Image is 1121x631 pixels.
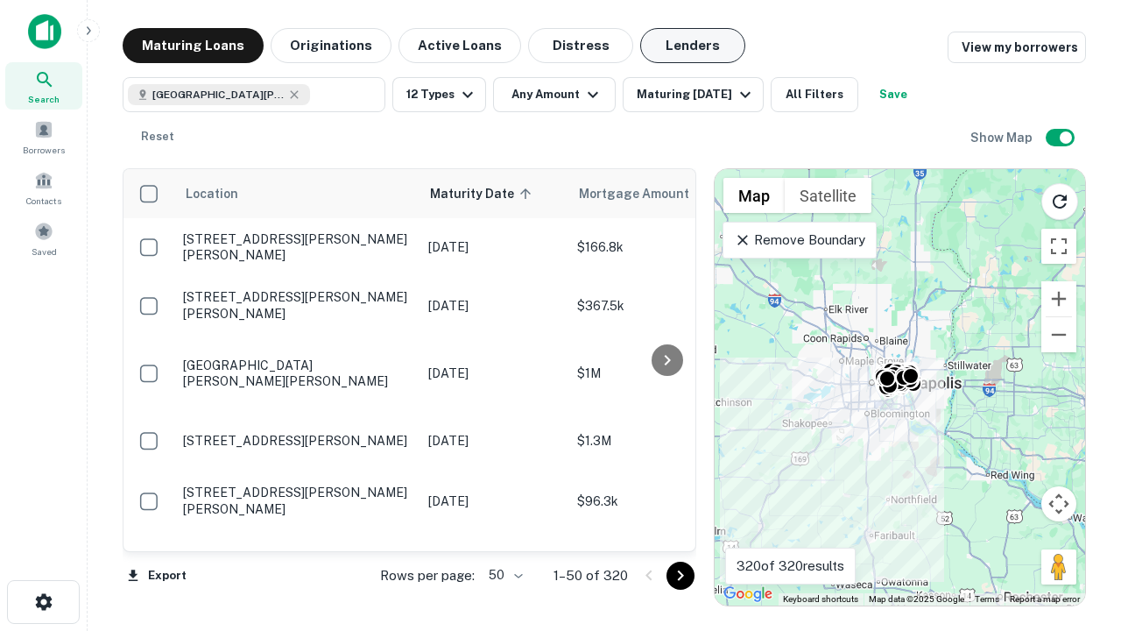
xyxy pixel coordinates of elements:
a: Terms (opens in new tab) [975,594,999,604]
span: Mortgage Amount [579,183,712,204]
button: Zoom in [1041,281,1076,316]
span: Contacts [26,194,61,208]
p: [STREET_ADDRESS][PERSON_NAME][PERSON_NAME] [183,289,411,321]
th: Maturity Date [419,169,568,218]
p: [STREET_ADDRESS][PERSON_NAME] [183,433,411,449]
button: Maturing Loans [123,28,264,63]
button: Any Amount [493,77,616,112]
button: 12 Types [392,77,486,112]
p: $166.8k [577,238,752,257]
button: Lenders [640,28,745,63]
th: Mortgage Amount [568,169,761,218]
span: Location [185,183,238,204]
div: 50 [482,563,525,588]
img: capitalize-icon.png [28,14,61,49]
div: 0 0 [715,169,1085,606]
span: Search [28,92,60,106]
button: Save your search to get updates of matches that match your search criteria. [865,77,921,112]
div: Maturing [DATE] [637,84,756,105]
p: [DATE] [428,431,560,450]
span: Map data ©2025 Google [869,594,964,604]
p: [DATE] [428,238,560,257]
button: Toggle fullscreen view [1041,229,1076,264]
p: [STREET_ADDRESS][PERSON_NAME][PERSON_NAME] [183,485,411,516]
p: Remove Boundary [734,230,864,251]
p: [DATE] [428,296,560,315]
img: Google [719,583,777,606]
a: Search [5,62,82,110]
button: Zoom out [1041,317,1076,352]
p: [STREET_ADDRESS][PERSON_NAME][PERSON_NAME] [183,231,411,263]
button: Originations [271,28,391,63]
p: 320 of 320 results [737,556,844,577]
p: [DATE] [428,492,560,511]
button: Go to next page [666,562,694,590]
span: Maturity Date [430,183,537,204]
p: $367.5k [577,296,752,315]
p: [DATE] [428,364,560,383]
a: Saved [5,215,82,262]
button: Active Loans [398,28,521,63]
button: Show satellite imagery [785,178,871,213]
span: Saved [32,245,57,259]
a: Contacts [5,164,82,211]
button: Distress [528,28,633,63]
p: [GEOGRAPHIC_DATA][PERSON_NAME][PERSON_NAME] [183,358,411,389]
span: Borrowers [23,143,65,157]
th: Location [174,169,419,218]
p: $96.3k [577,492,752,511]
button: Drag Pegman onto the map to open Street View [1041,549,1076,585]
button: Keyboard shortcuts [783,593,858,606]
a: Open this area in Google Maps (opens a new window) [719,583,777,606]
a: Report a map error [1010,594,1080,604]
p: 1–50 of 320 [553,565,628,586]
iframe: Chat Widget [1033,435,1121,519]
a: View my borrowers [948,32,1086,63]
button: Maturing [DATE] [623,77,764,112]
p: $228k [577,551,752,571]
p: $1.3M [577,431,752,450]
h6: Show Map [970,128,1035,147]
span: [GEOGRAPHIC_DATA][PERSON_NAME], [GEOGRAPHIC_DATA], [GEOGRAPHIC_DATA] [152,87,284,103]
p: $1M [577,364,752,383]
button: Show street map [723,178,785,213]
button: All Filters [771,77,858,112]
button: Reset [130,119,186,154]
button: Export [123,563,191,589]
p: [DATE] [428,551,560,571]
p: Rows per page: [380,565,475,586]
a: Borrowers [5,113,82,160]
button: Reload search area [1041,183,1078,220]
